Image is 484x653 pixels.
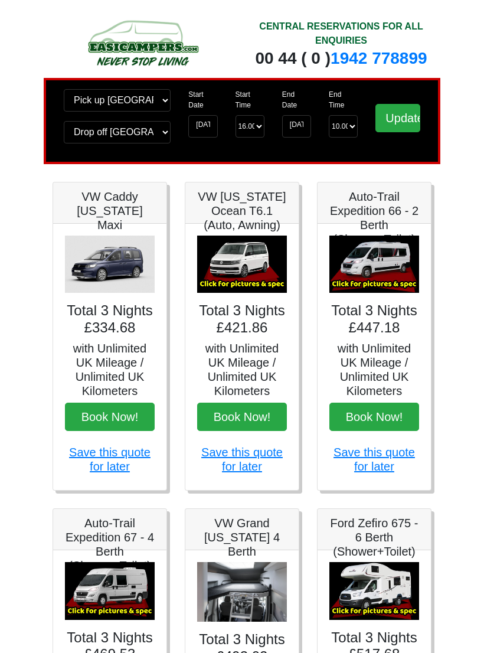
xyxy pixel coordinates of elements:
a: Save this quote for later [333,446,415,473]
label: Start Date [188,89,217,110]
button: Book Now! [197,403,287,431]
a: Save this quote for later [201,446,283,473]
h4: Total 3 Nights £421.86 [197,302,287,337]
h5: with Unlimited UK Mileage / Unlimited UK Kilometers [197,341,287,398]
input: Update [375,104,420,132]
h5: Auto-Trail Expedition 66 - 2 Berth (Shower+Toilet) [329,190,419,246]
h5: Ford Zefiro 675 - 6 Berth (Shower+Toilet) [329,516,419,559]
h5: with Unlimited UK Mileage / Unlimited UK Kilometers [329,341,419,398]
h5: VW Caddy [US_STATE] Maxi [65,190,155,232]
h5: VW [US_STATE] Ocean T6.1 (Auto, Awning) [197,190,287,232]
img: VW Caddy California Maxi [65,236,155,293]
h4: Total 3 Nights £447.18 [329,302,419,337]
h5: VW Grand [US_STATE] 4 Berth [197,516,287,559]
div: CENTRAL RESERVATIONS FOR ALL ENQUIRIES [251,19,431,48]
button: Book Now! [65,403,155,431]
img: Auto-Trail Expedition 66 - 2 Berth (Shower+Toilet) [329,236,419,293]
a: Save this quote for later [69,446,151,473]
label: End Time [329,89,358,110]
img: Auto-Trail Expedition 67 - 4 Berth (Shower+Toilet) [65,562,155,620]
img: campers-checkout-logo.png [53,17,233,69]
img: VW California Ocean T6.1 (Auto, Awning) [197,236,287,293]
label: Start Time [236,89,264,110]
div: 00 44 ( 0 ) [251,48,431,69]
label: End Date [282,89,311,110]
input: Return Date [282,115,311,138]
a: 1942 778899 [331,49,427,67]
img: Ford Zefiro 675 - 6 Berth (Shower+Toilet) [329,562,419,620]
img: VW Grand California 4 Berth [197,562,287,622]
input: Start Date [188,115,217,138]
button: Book Now! [329,403,419,431]
h4: Total 3 Nights £334.68 [65,302,155,337]
h5: with Unlimited UK Mileage / Unlimited UK Kilometers [65,341,155,398]
h5: Auto-Trail Expedition 67 - 4 Berth (Shower+Toilet) [65,516,155,573]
